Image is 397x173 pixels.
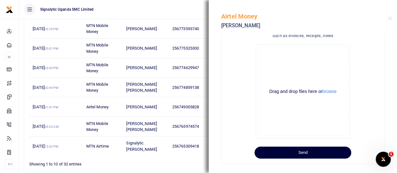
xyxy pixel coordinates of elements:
[126,46,157,51] span: [PERSON_NAME]
[45,66,58,70] small: 02:44 PM
[33,85,58,90] span: [DATE]
[376,152,391,167] iframe: Intercom live chat
[172,144,199,149] span: 256765309418
[172,124,199,129] span: 256765974574
[45,47,58,50] small: 05:01 PM
[126,65,157,70] span: [PERSON_NAME]
[86,62,108,73] span: MTN Mobile Money
[86,82,108,93] span: MTN Mobile Money
[172,85,199,90] span: 256774859138
[33,65,58,70] span: [DATE]
[33,124,58,129] span: [DATE]
[172,46,199,51] span: 256775525300
[45,105,58,109] small: 01:47 PM
[256,44,350,138] div: File Uploader
[221,23,388,29] h5: [PERSON_NAME]
[5,52,13,62] li: M
[172,105,199,109] span: 256749005828
[6,6,13,14] img: logo-small
[259,89,347,95] div: Drag and drop files here or
[86,121,108,132] span: MTN Mobile Money
[33,144,58,149] span: [DATE]
[45,125,59,128] small: 09:23 AM
[45,145,58,148] small: 12:32 PM
[172,65,199,70] span: 256774629947
[33,46,58,51] span: [DATE]
[86,43,108,54] span: MTN Mobile Money
[126,141,157,152] span: Signalytic [PERSON_NAME]
[86,23,108,34] span: MTN Mobile Money
[6,7,13,12] a: logo-small logo-large logo-large
[172,26,199,31] span: 256773593740
[388,16,392,20] button: Close
[126,121,157,132] span: [PERSON_NAME] [PERSON_NAME]
[45,27,58,31] small: 05:18 PM
[86,105,109,109] span: Airtel Money
[126,105,157,109] span: [PERSON_NAME]
[33,26,58,31] span: [DATE]
[322,89,336,94] button: browse
[33,105,58,109] span: [DATE]
[255,147,351,159] button: Send
[29,158,176,167] div: Showing 1 to 10 of 32 entries
[126,26,157,31] span: [PERSON_NAME]
[221,13,388,20] h5: Airtel Money
[229,32,377,39] h4: Such as invoices, receipts, notes
[5,159,13,169] li: Ac
[389,152,394,157] span: 1
[86,144,109,149] span: MTN Airtime
[45,86,58,89] small: 02:44 PM
[126,82,157,93] span: [PERSON_NAME] [PERSON_NAME]
[38,7,96,12] span: Signalytic Uganda SMC Limited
